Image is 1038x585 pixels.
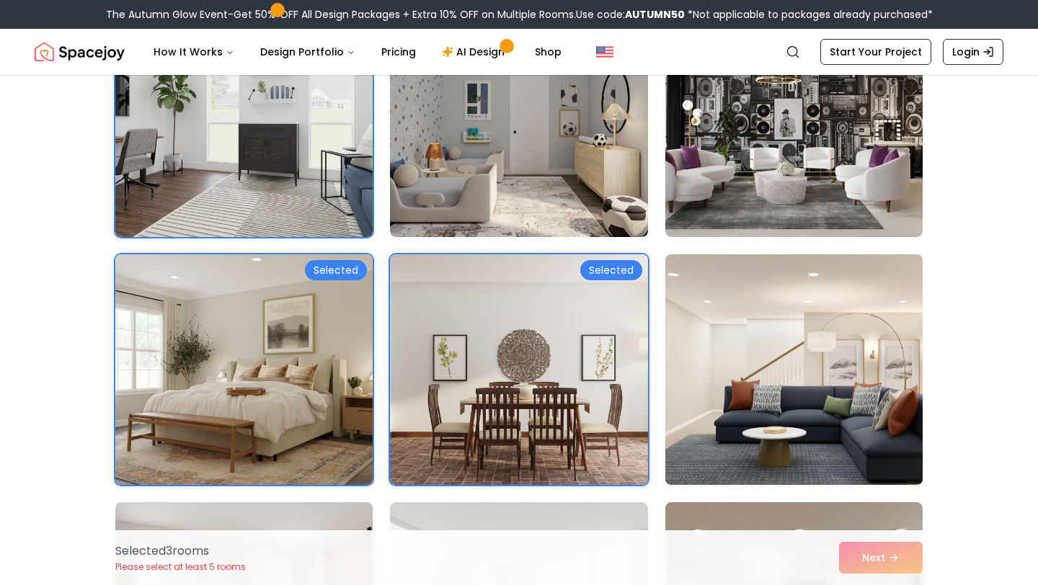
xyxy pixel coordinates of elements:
[142,37,246,66] button: How It Works
[249,37,367,66] button: Design Portfolio
[820,39,931,65] a: Start Your Project
[596,43,613,61] img: United States
[35,37,125,66] img: Spacejoy Logo
[115,254,373,485] img: Room room-7
[580,260,642,280] div: Selected
[685,7,933,22] span: *Not applicable to packages already purchased*
[943,39,1003,65] a: Login
[430,37,520,66] a: AI Design
[625,7,685,22] b: AUTUMN50
[305,260,367,280] div: Selected
[115,561,246,573] p: Please select at least 5 rooms
[370,37,427,66] a: Pricing
[390,254,647,485] img: Room room-8
[665,6,923,237] img: Room room-6
[35,29,1003,75] nav: Global
[659,249,929,491] img: Room room-9
[115,542,246,560] p: Selected 3 room s
[115,6,373,237] img: Room room-4
[106,7,933,22] div: The Autumn Glow Event-Get 50% OFF All Design Packages + Extra 10% OFF on Multiple Rooms.
[576,7,685,22] span: Use code:
[35,37,125,66] a: Spacejoy
[523,37,573,66] a: Shop
[142,37,573,66] nav: Main
[390,6,647,237] img: Room room-5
